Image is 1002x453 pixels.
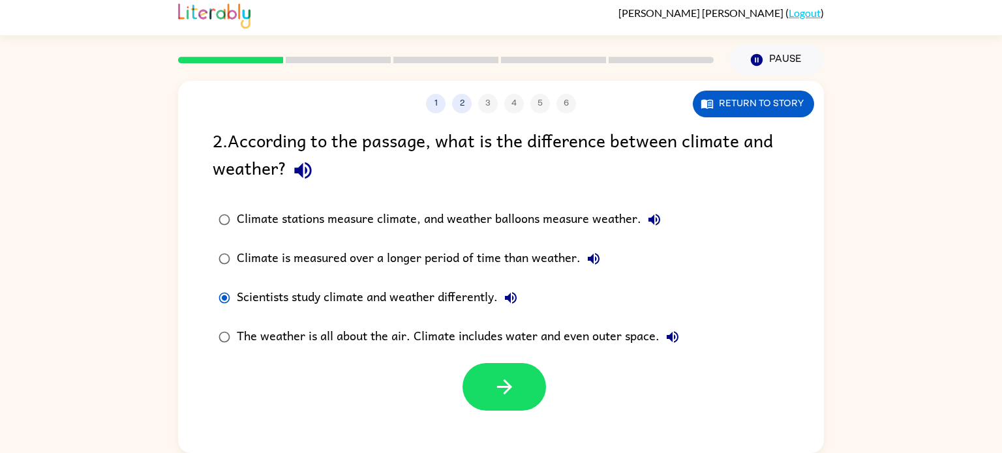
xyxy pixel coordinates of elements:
[581,246,607,272] button: Climate is measured over a longer period of time than weather.
[426,94,446,113] button: 1
[729,45,824,75] button: Pause
[237,285,524,311] div: Scientists study climate and weather differently.
[789,7,821,19] a: Logout
[213,126,789,187] div: 2 . According to the passage, what is the difference between climate and weather?
[618,7,785,19] span: [PERSON_NAME] [PERSON_NAME]
[693,91,814,117] button: Return to story
[237,246,607,272] div: Climate is measured over a longer period of time than weather.
[237,324,686,350] div: The weather is all about the air. Climate includes water and even outer space.
[237,207,667,233] div: Climate stations measure climate, and weather balloons measure weather.
[618,7,824,19] div: ( )
[498,285,524,311] button: Scientists study climate and weather differently.
[452,94,472,113] button: 2
[660,324,686,350] button: The weather is all about the air. Climate includes water and even outer space.
[641,207,667,233] button: Climate stations measure climate, and weather balloons measure weather.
